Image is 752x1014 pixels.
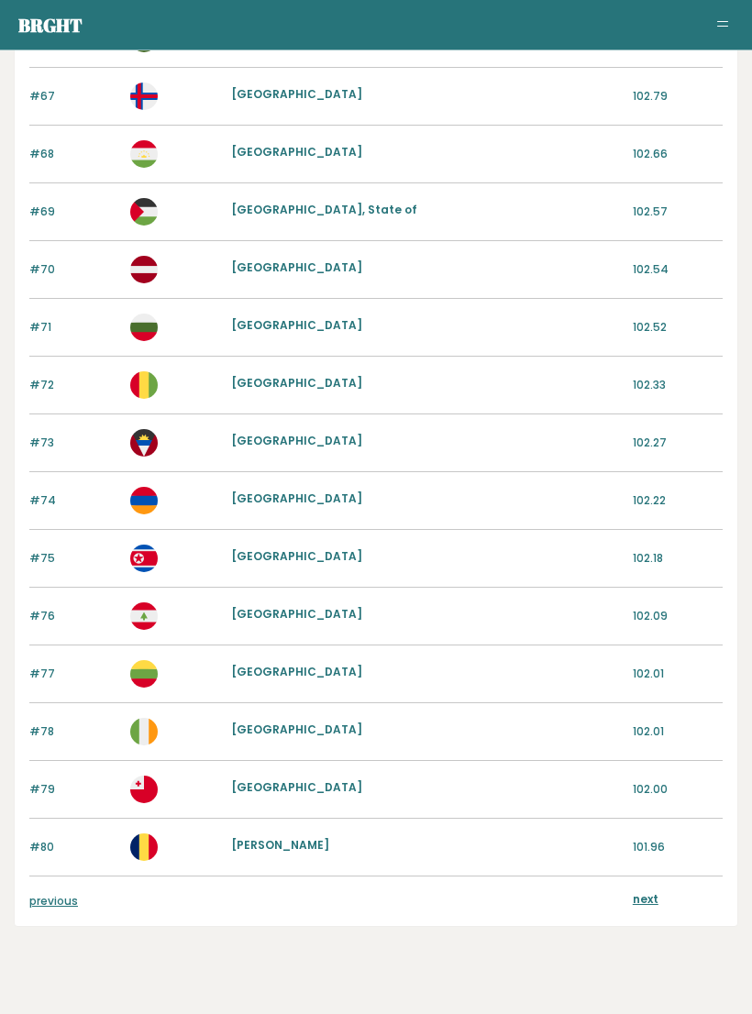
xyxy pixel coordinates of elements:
p: #77 [29,667,119,683]
p: #74 [29,493,119,510]
img: bg.svg [130,314,158,342]
p: #76 [29,609,119,625]
p: #79 [29,782,119,799]
button: Toggle navigation [712,15,734,37]
img: td.svg [130,834,158,862]
a: [GEOGRAPHIC_DATA] [231,722,362,738]
p: 102.66 [633,147,723,163]
p: 102.33 [633,378,723,394]
p: #80 [29,840,119,856]
a: [GEOGRAPHIC_DATA], State of [231,203,417,218]
a: [GEOGRAPHIC_DATA] [231,491,362,507]
img: lt.svg [130,661,158,689]
img: lb.svg [130,603,158,631]
a: [GEOGRAPHIC_DATA] [231,260,362,276]
p: #69 [29,204,119,221]
a: [GEOGRAPHIC_DATA] [231,780,362,796]
a: [GEOGRAPHIC_DATA] [231,665,362,680]
p: 102.27 [633,435,723,452]
p: #72 [29,378,119,394]
p: 102.01 [633,724,723,741]
p: 102.00 [633,782,723,799]
p: 102.57 [633,204,723,221]
img: tj.svg [130,141,158,169]
img: ag.svg [130,430,158,457]
p: #75 [29,551,119,568]
a: [GEOGRAPHIC_DATA] [231,87,362,103]
img: am.svg [130,488,158,515]
img: gn.svg [130,372,158,400]
a: next [633,892,658,908]
a: [GEOGRAPHIC_DATA] [231,434,362,449]
img: ie.svg [130,719,158,746]
p: 102.09 [633,609,723,625]
p: 101.96 [633,840,723,856]
img: to.svg [130,777,158,804]
a: [GEOGRAPHIC_DATA] [231,549,362,565]
p: #71 [29,320,119,336]
p: #78 [29,724,119,741]
p: #68 [29,147,119,163]
a: previous [29,894,78,909]
p: 102.52 [633,320,723,336]
img: ps.svg [130,199,158,226]
a: [GEOGRAPHIC_DATA] [231,376,362,391]
p: #70 [29,262,119,279]
a: [GEOGRAPHIC_DATA] [231,145,362,160]
img: lv.svg [130,257,158,284]
p: #67 [29,89,119,105]
p: 102.18 [633,551,723,568]
p: 102.79 [633,89,723,105]
p: 102.54 [633,262,723,279]
p: #73 [29,435,119,452]
a: Brght [18,13,83,38]
p: 102.01 [633,667,723,683]
img: kp.svg [130,546,158,573]
a: [GEOGRAPHIC_DATA] [231,318,362,334]
p: 102.22 [633,493,723,510]
img: fo.svg [130,83,158,111]
a: [GEOGRAPHIC_DATA] [231,607,362,623]
a: [PERSON_NAME] [231,838,329,854]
